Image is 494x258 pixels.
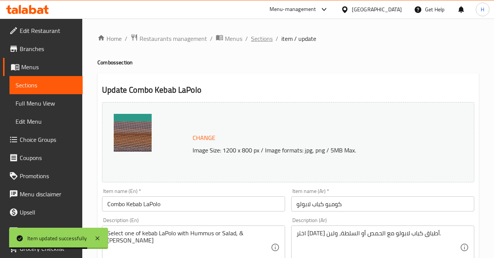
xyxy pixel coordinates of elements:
a: Coupons [3,149,83,167]
span: Choice Groups [20,135,77,144]
a: Branches [3,40,83,58]
a: Home [97,34,122,43]
h2: Update Combo Kebab LaPolo [102,84,474,96]
span: Sections [16,81,77,90]
a: Menu disclaimer [3,185,83,203]
span: H [481,5,484,14]
a: Upsell [3,203,83,221]
span: Edit Menu [16,117,77,126]
div: Item updated successfully [27,234,87,242]
a: Edit Restaurant [3,22,83,40]
span: item / update [281,34,316,43]
a: Coverage Report [3,221,83,239]
span: Branches [20,44,77,53]
span: Edit Restaurant [20,26,77,35]
div: [GEOGRAPHIC_DATA] [352,5,402,14]
li: / [125,34,127,43]
nav: breadcrumb [97,34,479,44]
span: Coverage Report [20,226,77,235]
span: Menu disclaimer [20,190,77,199]
span: Menus [225,34,242,43]
li: / [245,34,248,43]
h4: Combos section [97,59,479,66]
span: Restaurants management [140,34,207,43]
a: Sections [251,34,273,43]
span: Grocery Checklist [20,244,77,253]
span: Upsell [20,208,77,217]
input: Enter name En [102,196,285,211]
a: Choice Groups [3,131,83,149]
li: / [276,34,278,43]
a: Full Menu View [9,94,83,112]
a: Menus [216,34,242,44]
a: Promotions [3,167,83,185]
input: Enter name Ar [291,196,474,211]
span: Menus [21,62,77,71]
a: Edit Menu [9,112,83,131]
span: Change [193,132,215,143]
img: Combokebablapolo638954387443700032.PNG [114,114,152,152]
span: Promotions [20,171,77,180]
p: Image Size: 1200 x 800 px / Image formats: jpg, png / 5MB Max. [190,146,451,155]
a: Restaurants management [130,34,207,44]
div: Menu-management [270,5,316,14]
button: Change [190,130,218,146]
a: Sections [9,76,83,94]
a: Grocery Checklist [3,239,83,258]
li: / [210,34,213,43]
span: Full Menu View [16,99,77,108]
a: Menus [3,58,83,76]
span: Coupons [20,153,77,162]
